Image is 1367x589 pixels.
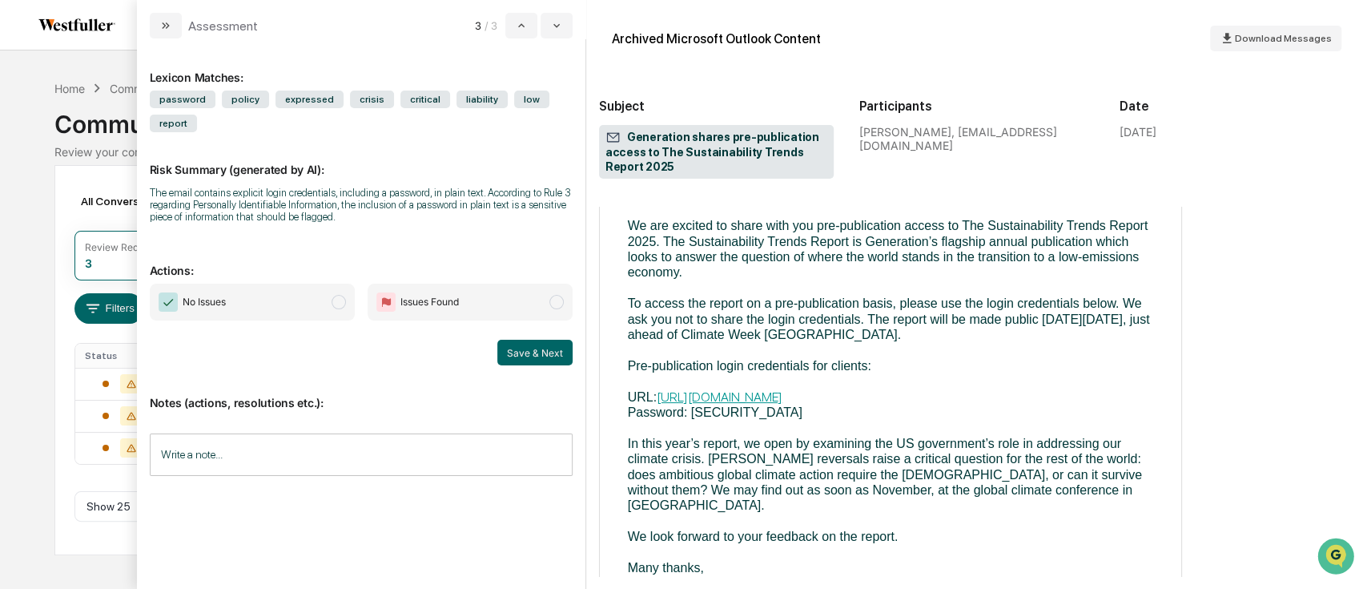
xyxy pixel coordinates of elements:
img: logo [38,18,115,31]
div: All Conversations [74,188,195,214]
div: Archived Microsoft Outlook Content [612,31,821,46]
p: How can we help? [16,34,291,59]
button: See all [248,175,291,194]
div: Past conversations [16,178,107,191]
span: / 3 [484,19,501,32]
h2: Subject [599,99,834,114]
img: Checkmark [159,292,178,312]
span: [DATE] [142,261,175,274]
button: Save & Next [497,340,573,365]
div: Home [54,82,85,95]
span: Attestations [132,328,199,344]
iframe: Open customer support [1316,536,1359,579]
div: Review your communication records across channels [54,145,1312,159]
h2: Participants [859,99,1094,114]
button: Start new chat [272,127,291,147]
div: The email contains explicit login credentials, including a password, in plain text. According to ... [150,187,573,223]
span: [DATE] [142,218,175,231]
span: report [150,115,197,132]
button: Filters [74,293,144,324]
a: 🗄️Attestations [110,321,205,350]
div: Review Required [85,241,162,253]
div: 🗄️ [116,329,129,342]
a: 🖐️Preclearance [10,321,110,350]
img: 1746055101610-c473b297-6a78-478c-a979-82029cc54cd1 [16,123,45,151]
span: crisis [350,91,394,108]
span: Preclearance [32,328,103,344]
span: • [133,218,139,231]
span: critical [400,91,450,108]
span: policy [222,91,269,108]
img: Flag [376,292,396,312]
span: Issues Found [400,294,459,310]
span: Generation shares pre-publication access to The Sustainability Trends Report 2025 [605,130,827,175]
div: Communications Archive [110,82,239,95]
span: low [514,91,549,108]
span: No Issues [183,294,226,310]
img: 8933085812038_c878075ebb4cc5468115_72.jpg [34,123,62,151]
button: Download Messages [1210,26,1341,51]
span: liability [456,91,508,108]
div: Communications Archive [54,97,1312,139]
div: We're available if you need us! [72,139,220,151]
div: 3 [85,256,92,270]
th: Status [75,344,170,368]
span: Data Lookup [32,358,101,374]
div: Assessment [188,18,258,34]
span: [PERSON_NAME] [50,218,130,231]
h2: Date [1120,99,1354,114]
a: [URL][DOMAIN_NAME] [657,389,782,405]
div: 🔎 [16,360,29,373]
div: Start new chat [72,123,263,139]
p: Risk Summary (generated by AI): [150,143,573,176]
span: [PERSON_NAME] [50,261,130,274]
p: Actions: [150,244,573,277]
span: password [150,91,215,108]
div: Lexicon Matches: [150,51,573,84]
span: Download Messages [1235,33,1332,44]
div: [DATE] [1120,125,1156,139]
div: 🖐️ [16,329,29,342]
span: Pylon [159,397,194,409]
a: Powered byPylon [113,397,194,409]
span: • [133,261,139,274]
img: Rachel Stanley [16,203,42,228]
span: 3 [475,19,481,32]
span: expressed [275,91,344,108]
p: Notes (actions, resolutions etc.): [150,377,573,409]
img: Rachel Stanley [16,246,42,272]
a: 🔎Data Lookup [10,352,107,381]
div: [PERSON_NAME], [EMAIL_ADDRESS][DOMAIN_NAME] [859,125,1094,152]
